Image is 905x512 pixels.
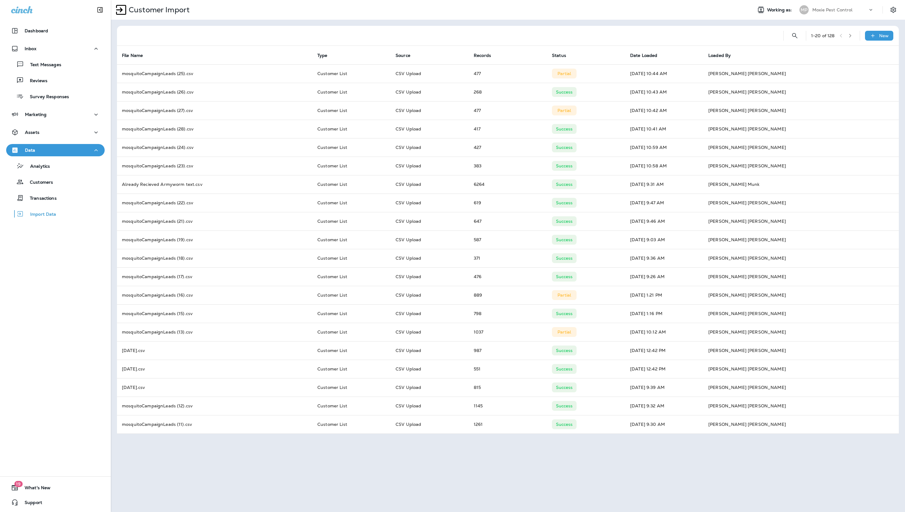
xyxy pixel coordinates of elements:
[703,360,899,378] td: [PERSON_NAME] [PERSON_NAME]
[391,194,469,212] td: CSV Upload
[117,249,312,267] td: mosquitoCampaignLeads (18).csv
[625,304,703,323] td: [DATE] 1:16 PM
[703,101,899,120] td: [PERSON_NAME] [PERSON_NAME]
[24,62,61,68] p: Text Messages
[625,83,703,101] td: [DATE] 10:43 AM
[556,256,573,261] p: Success
[703,83,899,101] td: [PERSON_NAME] [PERSON_NAME]
[469,175,547,194] td: 6264
[24,78,47,84] p: Reviews
[312,397,391,415] td: Customer List
[469,378,547,397] td: 815
[469,212,547,230] td: 647
[25,28,48,33] p: Dashboard
[117,138,312,157] td: mosquitoCampaignLeads (24).csv
[117,64,312,83] td: mosquitoCampaignLeads (25).csv
[312,194,391,212] td: Customer List
[469,304,547,323] td: 798
[391,64,469,83] td: CSV Upload
[117,194,312,212] td: mosquitoCampaignLeads (22).csv
[556,348,573,353] p: Success
[312,175,391,194] td: Customer List
[703,267,899,286] td: [PERSON_NAME] [PERSON_NAME]
[474,53,499,58] span: Records
[6,144,105,156] button: Data
[811,33,835,38] div: 1 - 20 of 128
[556,274,573,279] p: Success
[552,53,574,58] span: Status
[625,212,703,230] td: [DATE] 9:46 AM
[703,64,899,83] td: [PERSON_NAME] [PERSON_NAME]
[469,397,547,415] td: 1145
[556,126,573,131] p: Success
[312,249,391,267] td: Customer List
[391,138,469,157] td: CSV Upload
[703,138,899,157] td: [PERSON_NAME] [PERSON_NAME]
[703,230,899,249] td: [PERSON_NAME] [PERSON_NAME]
[556,145,573,150] p: Success
[703,157,899,175] td: [PERSON_NAME] [PERSON_NAME]
[703,378,899,397] td: [PERSON_NAME] [PERSON_NAME]
[312,101,391,120] td: Customer List
[556,163,573,168] p: Success
[117,341,312,360] td: [DATE].csv
[117,360,312,378] td: [DATE].csv
[117,323,312,341] td: mosquitoCampaignLeads (13).csv
[24,94,69,100] p: Survey Responses
[391,323,469,341] td: CSV Upload
[391,341,469,360] td: CSV Upload
[122,53,143,58] span: File Name
[556,366,573,371] p: Success
[625,64,703,83] td: [DATE] 10:44 AM
[625,230,703,249] td: [DATE] 9:03 AM
[117,286,312,304] td: mosquitoCampaignLeads (16).csv
[703,323,899,341] td: [PERSON_NAME] [PERSON_NAME]
[625,249,703,267] td: [DATE] 9:36 AM
[6,42,105,55] button: Inbox
[799,5,809,14] div: MP
[391,415,469,434] td: CSV Upload
[625,194,703,212] td: [DATE] 9:47 AM
[703,175,899,194] td: [PERSON_NAME] Munk
[391,249,469,267] td: CSV Upload
[396,53,410,58] span: Source
[126,5,190,14] p: Customer Import
[91,4,109,16] button: Collapse Sidebar
[24,180,53,186] p: Customers
[391,101,469,120] td: CSV Upload
[25,46,36,51] p: Inbox
[703,286,899,304] td: [PERSON_NAME] [PERSON_NAME]
[6,108,105,121] button: Marketing
[391,157,469,175] td: CSV Upload
[117,175,312,194] td: Already Recieved Armyworm text.csv
[117,304,312,323] td: mosquitoCampaignLeads (15).csv
[24,212,56,218] p: Import Data
[703,341,899,360] td: [PERSON_NAME] [PERSON_NAME]
[25,130,39,135] p: Assets
[391,175,469,194] td: CSV Upload
[6,482,105,494] button: 19What's New
[6,159,105,172] button: Analytics
[317,53,336,58] span: Type
[312,360,391,378] td: Customer List
[469,120,547,138] td: 417
[391,397,469,415] td: CSV Upload
[391,267,469,286] td: CSV Upload
[556,422,573,427] p: Success
[556,237,573,242] p: Success
[888,4,899,15] button: Settings
[391,378,469,397] td: CSV Upload
[24,196,57,202] p: Transactions
[6,74,105,87] button: Reviews
[469,64,547,83] td: 477
[312,304,391,323] td: Customer List
[391,360,469,378] td: CSV Upload
[703,304,899,323] td: [PERSON_NAME] [PERSON_NAME]
[391,83,469,101] td: CSV Upload
[557,71,571,76] p: Partial
[469,323,547,341] td: 1037
[556,403,573,408] p: Success
[703,194,899,212] td: [PERSON_NAME] [PERSON_NAME]
[556,385,573,390] p: Success
[312,323,391,341] td: Customer List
